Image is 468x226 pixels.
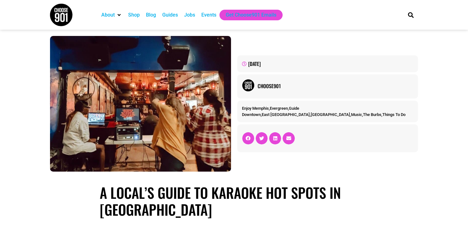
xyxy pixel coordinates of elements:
[289,106,299,111] a: Guide
[258,82,414,90] a: Choose901
[283,132,294,144] div: Share on email
[242,112,261,117] a: Downtown
[351,112,362,117] a: Music
[242,132,254,144] div: Share on facebook
[162,11,178,19] a: Guides
[98,10,397,20] nav: Main nav
[270,106,288,111] a: Evergreen
[248,60,261,68] time: [DATE]
[242,106,269,111] a: Enjoy Memphis
[242,106,299,111] span: , ,
[363,112,381,117] a: The Burbs
[256,132,268,144] div: Share on twitter
[201,11,216,19] a: Events
[98,10,125,20] div: About
[226,11,276,19] a: Get Choose901 Emails
[269,132,281,144] div: Share on linkedin
[262,112,310,117] a: East [GEOGRAPHIC_DATA]
[405,10,416,20] div: Search
[242,79,254,92] img: Picture of Choose901
[146,11,156,19] a: Blog
[242,112,405,117] span: , , , , ,
[184,11,195,19] a: Jobs
[128,11,140,19] a: Shop
[101,11,115,19] a: About
[382,112,405,117] a: Things To Do
[100,184,368,218] h1: A Local’s Guide to Karaoke Hot Spots in [GEOGRAPHIC_DATA]
[311,112,350,117] a: [GEOGRAPHIC_DATA]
